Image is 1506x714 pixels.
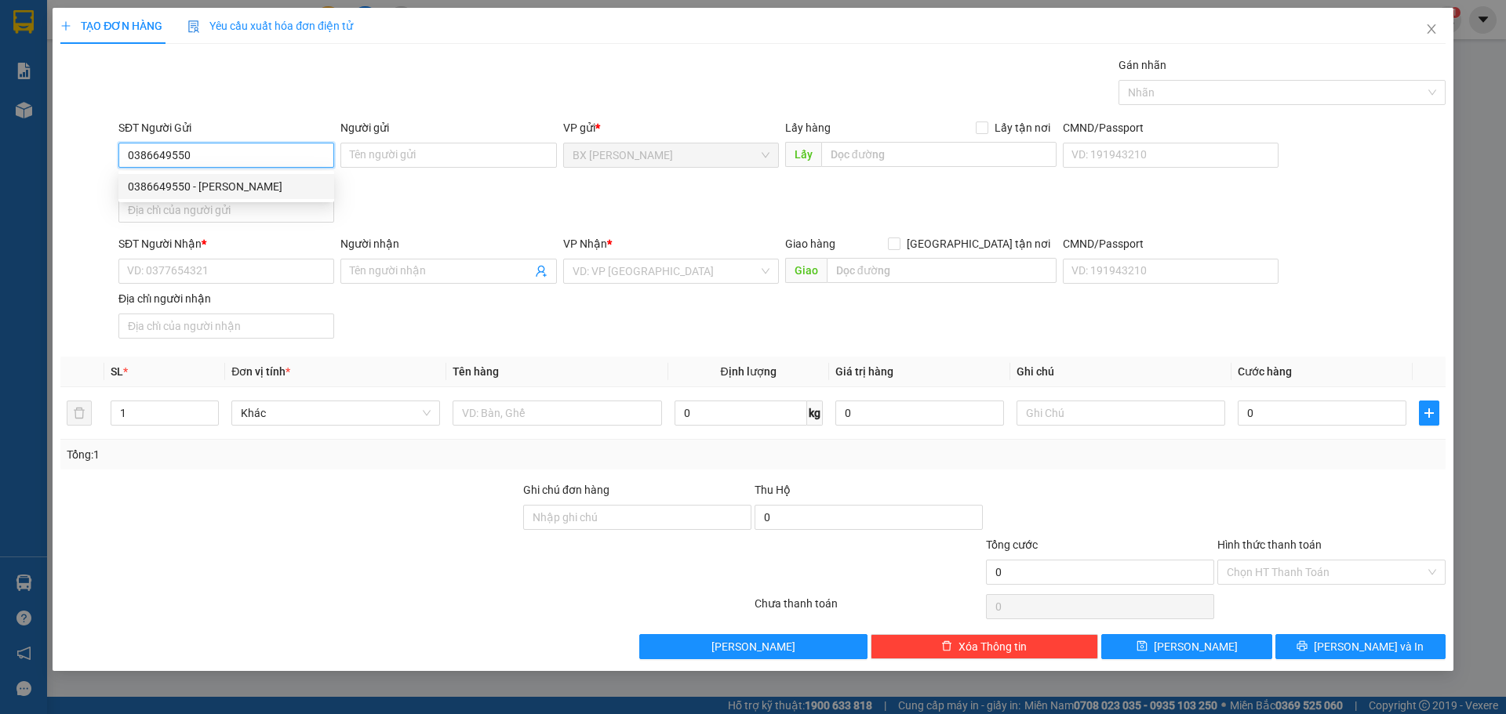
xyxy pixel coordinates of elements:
label: Gán nhãn [1119,59,1166,71]
input: 0 [835,400,1004,426]
div: SĐT Người Gửi [118,119,334,136]
span: user-add [535,265,547,277]
span: Khác [241,401,431,425]
span: Giao hàng [785,237,835,250]
span: SL [111,365,123,378]
div: Chưa thanh toán [753,595,984,622]
span: Giao [785,258,827,283]
span: VP Nhận [563,237,607,250]
div: Người nhận [340,235,556,252]
span: BX Cao Lãnh [573,143,769,167]
span: Thu Hộ [755,484,791,496]
div: CMND/Passport [1063,235,1279,252]
div: SĐT Người Nhận [118,235,334,252]
button: Close [1410,8,1453,52]
span: kg [807,400,823,426]
span: Giá trị hàng [835,365,893,378]
input: Dọc đường [821,142,1057,167]
span: Lấy hàng [785,121,831,134]
label: Ghi chú đơn hàng [523,484,609,496]
div: Địa chỉ người nhận [118,290,334,307]
input: Ghi chú đơn hàng [523,505,751,530]
th: Ghi chú [1010,357,1231,387]
span: TẠO ĐƠN HÀNG [60,20,162,32]
label: Hình thức thanh toán [1217,538,1322,551]
div: VP gửi [563,119,779,136]
div: Tổng: 1 [67,446,581,463]
div: Người gửi [340,119,556,136]
div: 0386649550 - [PERSON_NAME] [128,178,325,195]
button: save[PERSON_NAME] [1101,634,1271,659]
span: [PERSON_NAME] và In [1314,638,1424,655]
div: 0386649550 - CHÚ VŨ [118,174,334,199]
span: printer [1297,640,1308,653]
input: Địa chỉ của người nhận [118,314,334,339]
span: Lấy [785,142,821,167]
input: Dọc đường [827,258,1057,283]
img: icon [187,20,200,33]
span: [GEOGRAPHIC_DATA] tận nơi [900,235,1057,252]
span: Tổng cước [986,538,1038,551]
span: plus [1420,407,1439,419]
span: Tên hàng [453,365,499,378]
button: printer[PERSON_NAME] và In [1275,634,1446,659]
span: Yêu cầu xuất hóa đơn điện tử [187,20,353,32]
span: Lấy tận nơi [988,119,1057,136]
input: Địa chỉ của người gửi [118,198,334,223]
span: [PERSON_NAME] [1154,638,1238,655]
button: deleteXóa Thông tin [871,634,1099,659]
span: Xóa Thông tin [959,638,1027,655]
button: plus [1419,400,1439,426]
span: Định lượng [721,365,777,378]
input: VD: Bàn, Ghế [453,400,661,426]
span: save [1137,640,1148,653]
span: [PERSON_NAME] [711,638,795,655]
div: CMND/Passport [1063,119,1279,136]
button: delete [67,400,92,426]
span: close [1425,23,1438,35]
input: Ghi Chú [1017,400,1225,426]
button: [PERSON_NAME] [639,634,868,659]
span: Đơn vị tính [231,365,290,378]
span: Cước hàng [1238,365,1292,378]
span: plus [60,20,71,31]
span: delete [941,640,952,653]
